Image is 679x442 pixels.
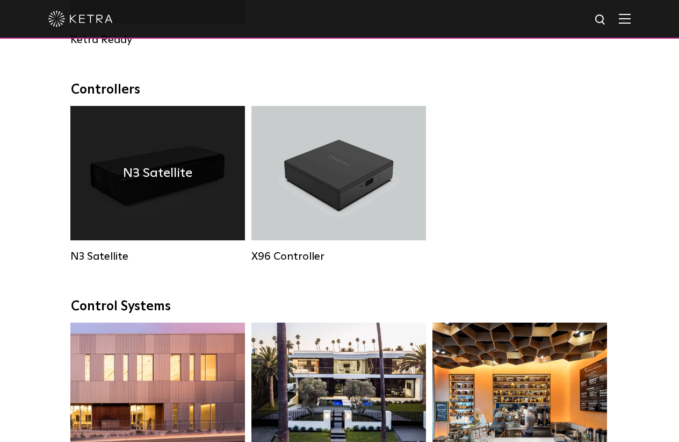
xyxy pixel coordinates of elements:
[70,106,245,263] a: N3 Satellite N3 Satellite
[70,33,245,46] div: Ketra Ready
[48,11,113,27] img: ketra-logo-2019-white
[71,82,608,98] div: Controllers
[251,250,426,263] div: X96 Controller
[251,106,426,263] a: X96 Controller X96 Controller
[70,250,245,263] div: N3 Satellite
[594,13,608,27] img: search icon
[123,163,192,183] h4: N3 Satellite
[619,13,631,24] img: Hamburger%20Nav.svg
[71,299,608,315] div: Control Systems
